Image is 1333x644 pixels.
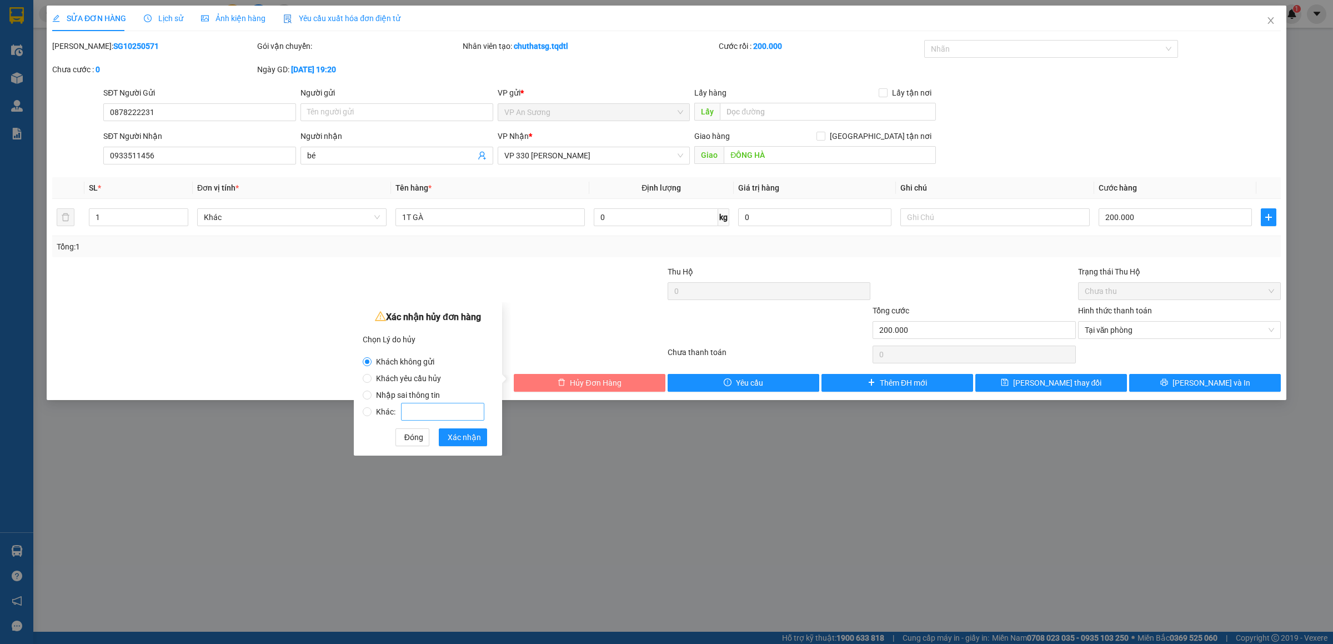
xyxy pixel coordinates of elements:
img: icon [283,14,292,23]
input: Dọc đường [720,103,936,121]
button: Đóng [395,428,429,446]
span: Yêu cầu [736,377,763,389]
b: 0 [96,65,100,74]
span: [PERSON_NAME] và In [1172,377,1250,389]
button: plus [1261,208,1276,226]
span: Tổng cước [873,306,909,315]
span: Giao hàng [694,132,730,141]
div: SĐT Người Gửi [103,87,296,99]
div: [PERSON_NAME]: [52,40,255,52]
div: Tổng: 1 [57,241,514,253]
span: Thêm ĐH mới [880,377,927,389]
input: Dọc đường [724,146,936,164]
span: Khách yêu cầu hủy [372,374,445,383]
div: Trạng thái Thu Hộ [1078,266,1281,278]
div: SĐT Người Nhận [103,130,296,142]
span: plus [868,378,875,387]
div: Chưa thanh toán [666,346,871,366]
button: Xác nhận [439,428,487,446]
span: Hủy Đơn Hàng [570,377,621,389]
button: exclamation-circleYêu cầu [668,374,819,392]
b: SG10250571 [113,42,159,51]
span: VP 330 Lê Duẫn [504,147,684,164]
span: Lấy [694,103,720,121]
div: Người nhận [300,130,493,142]
div: Gói vận chuyển: [257,40,460,52]
span: Yêu cầu xuất hóa đơn điện tử [283,14,400,23]
span: Thu Hộ [668,267,693,276]
span: Giao [694,146,724,164]
div: Ngày GD: [257,63,460,76]
span: save [1001,378,1009,387]
b: 200.000 [753,42,782,51]
input: Khác: [401,403,484,421]
span: clock-circle [144,14,152,22]
div: Người gửi [300,87,493,99]
b: chuthatsg.tqdtl [514,42,568,51]
span: Lấy tận nơi [888,87,936,99]
span: Nhập sai thông tin [372,391,444,400]
span: printer [1160,378,1168,387]
span: Ảnh kiện hàng [201,14,265,23]
span: Đơn vị tính [197,183,239,192]
span: Lịch sử [144,14,183,23]
div: Chưa cước : [52,63,255,76]
span: Tại văn phòng [1085,322,1274,338]
button: save[PERSON_NAME] thay đổi [975,374,1127,392]
span: [PERSON_NAME] thay đổi [1013,377,1102,389]
button: printer[PERSON_NAME] và In [1129,374,1281,392]
div: Nhân viên tạo: [463,40,717,52]
span: exclamation-circle [724,378,731,387]
span: user-add [478,151,487,160]
button: Close [1255,6,1286,37]
label: Hình thức thanh toán [1078,306,1152,315]
button: plusThêm ĐH mới [821,374,973,392]
div: Chọn Lý do hủy [363,331,493,348]
span: Tên hàng [395,183,432,192]
span: Chưa thu [1085,283,1274,299]
div: Xác nhận hủy đơn hàng [363,309,493,326]
span: Định lượng [642,183,681,192]
span: delete [558,378,565,387]
span: SỬA ĐƠN HÀNG [52,14,126,23]
div: Cước rồi : [719,40,921,52]
span: Khác [204,209,380,226]
span: Xác nhận [448,431,481,443]
input: Ghi Chú [900,208,1090,226]
b: [DATE] 19:20 [291,65,336,74]
span: kg [718,208,729,226]
div: VP gửi [498,87,690,99]
span: Khách không gửi [372,357,439,366]
span: Đóng [404,431,423,443]
span: Khác: [372,407,489,416]
span: close [1266,16,1275,25]
span: Cước hàng [1099,183,1137,192]
th: Ghi chú [896,177,1094,199]
span: [GEOGRAPHIC_DATA] tận nơi [825,130,936,142]
span: Giá trị hàng [738,183,779,192]
span: edit [52,14,60,22]
span: SL [89,183,98,192]
button: deleteHủy Đơn Hàng [514,374,665,392]
button: delete [57,208,74,226]
span: warning [375,311,386,322]
span: plus [1261,213,1276,222]
input: VD: Bàn, Ghế [395,208,585,226]
span: VP Nhận [498,132,529,141]
span: VP An Sương [504,104,684,121]
span: picture [201,14,209,22]
span: Lấy hàng [694,88,726,97]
